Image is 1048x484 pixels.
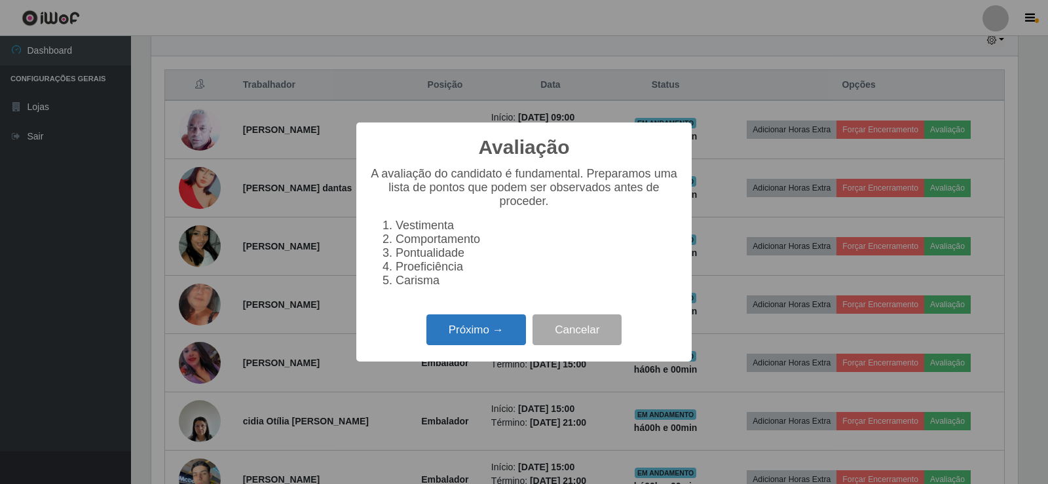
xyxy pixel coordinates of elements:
li: Pontualidade [396,246,679,260]
li: Comportamento [396,233,679,246]
p: A avaliação do candidato é fundamental. Preparamos uma lista de pontos que podem ser observados a... [369,167,679,208]
h2: Avaliação [479,136,570,159]
button: Próximo → [426,314,526,345]
li: Proeficiência [396,260,679,274]
button: Cancelar [533,314,622,345]
li: Carisma [396,274,679,288]
li: Vestimenta [396,219,679,233]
